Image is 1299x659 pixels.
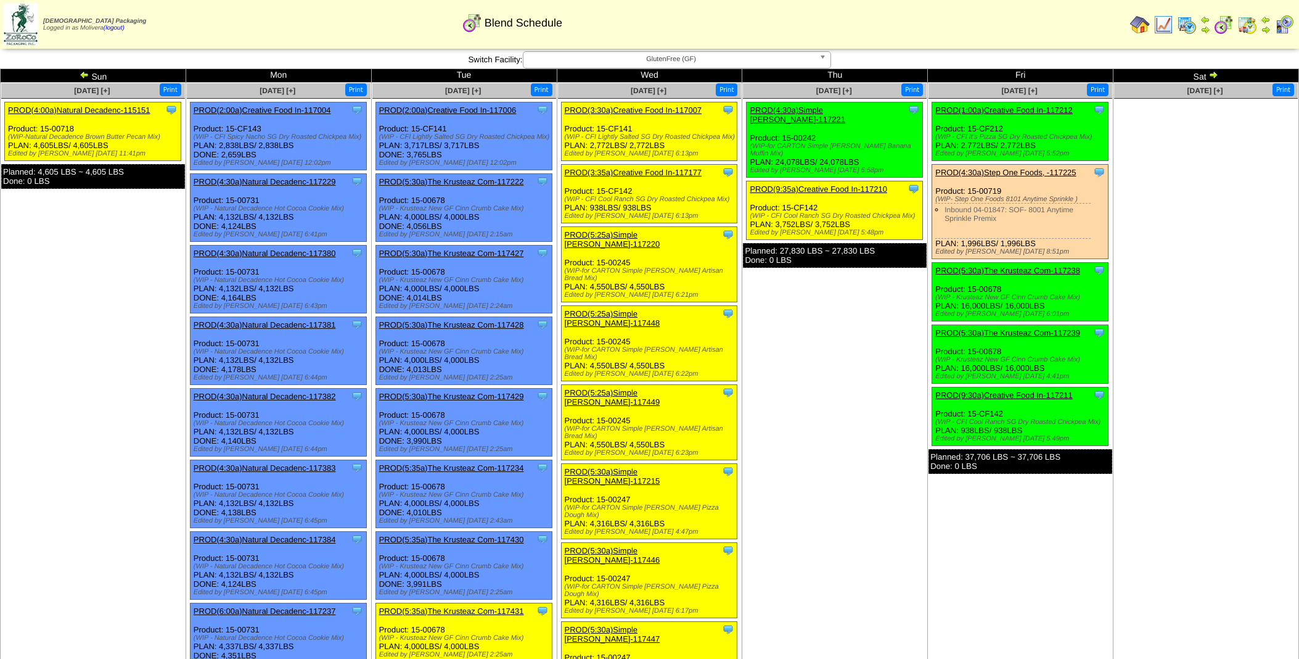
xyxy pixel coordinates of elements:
div: Product: 15-00731 PLAN: 4,132LBS / 4,132LBS DONE: 4,164LBS [190,246,366,313]
div: Product: 15-00678 PLAN: 16,000LBS / 16,000LBS [932,263,1108,321]
img: Tooltip [1093,389,1105,401]
div: Edited by [PERSON_NAME] [DATE] 6:23pm [565,449,737,457]
div: Edited by [PERSON_NAME] [DATE] 2:15am [379,231,552,238]
div: Product: 15-00678 PLAN: 4,000LBS / 4,000LBS DONE: 4,014LBS [375,246,552,313]
div: Edited by [PERSON_NAME] [DATE] 12:02pm [379,159,552,167]
img: Tooltip [722,386,734,399]
img: arrowleft.gif [1261,15,1271,25]
div: Edited by [PERSON_NAME] [DATE] 6:58pm [750,167,922,174]
div: Product: 15-00719 PLAN: 1,996LBS / 1,996LBS [932,165,1108,259]
div: (WIP-for CARTON Simple [PERSON_NAME] Artisan Bread Mix) [565,425,737,440]
div: Product: 15-00718 PLAN: 4,605LBS / 4,605LBS [5,102,181,161]
img: Tooltip [722,228,734,241]
img: calendarinout.gif [1237,15,1257,35]
a: PROD(5:30a)The Krusteaz Com-117427 [379,249,524,258]
div: Edited by [PERSON_NAME] [DATE] 2:25am [379,589,552,596]
td: Sun [1,69,186,83]
a: [DATE] [+] [631,86,666,95]
a: [DATE] [+] [445,86,481,95]
img: Tooltip [536,247,549,259]
a: PROD(9:35a)Creative Food In-117210 [750,184,887,194]
div: Product: 15-00678 PLAN: 4,000LBS / 4,000LBS DONE: 4,010LBS [375,460,552,528]
a: (logout) [104,25,125,31]
div: Product: 15-CF141 PLAN: 2,772LBS / 2,772LBS [561,102,737,161]
div: Product: 15-00678 PLAN: 4,000LBS / 4,000LBS DONE: 4,013LBS [375,317,552,385]
button: Print [716,83,737,96]
button: Print [1087,83,1108,96]
img: Tooltip [536,175,549,188]
div: Planned: 4,605 LBS ~ 4,605 LBS Done: 0 LBS [1,164,185,189]
a: PROD(2:00a)Creative Food In-117004 [194,106,331,115]
div: Product: 15-00731 PLAN: 4,132LBS / 4,132LBS DONE: 4,124LBS [190,174,366,242]
img: Tooltip [351,318,363,331]
td: Wed [557,69,742,83]
div: Edited by [PERSON_NAME] [DATE] 6:13pm [565,150,737,157]
img: calendarblend.gif [462,13,482,33]
img: Tooltip [722,544,734,557]
div: (WIP - Krusteaz New GF Cinn Crumb Cake Mix) [379,348,552,355]
div: (WIP-for CARTON Simple [PERSON_NAME] Banana Muffin Mix) [750,143,922,157]
td: Tue [371,69,557,83]
a: PROD(5:30a)Simple [PERSON_NAME]-117446 [565,546,660,565]
img: Tooltip [722,104,734,116]
a: PROD(4:30a)Natural Decadenc-117383 [194,463,336,473]
div: (WIP-for CARTON Simple [PERSON_NAME] Pizza Dough Mix) [565,504,737,519]
div: Product: 15-CF143 PLAN: 2,838LBS / 2,838LBS DONE: 2,659LBS [190,102,366,170]
div: Edited by [PERSON_NAME] [DATE] 2:25am [379,374,552,381]
img: Tooltip [908,183,920,195]
button: Print [531,83,552,96]
span: GlutenFree (GF) [528,52,814,67]
div: (WIP - Krusteaz New GF Cinn Crumb Cake Mix) [379,205,552,212]
div: (WIP- Step One Foods 8101 Anytime Sprinkle ) [935,196,1108,203]
div: Product: 15-00245 PLAN: 4,550LBS / 4,550LBS [561,306,737,381]
img: Tooltip [351,605,363,617]
img: Tooltip [351,175,363,188]
td: Sat [1113,69,1299,83]
div: Edited by [PERSON_NAME] [DATE] 11:41pm [8,150,181,157]
div: Edited by [PERSON_NAME] [DATE] 6:44pm [194,446,366,453]
a: PROD(5:30a)The Krusteaz Com-117238 [935,266,1080,275]
img: Tooltip [1093,326,1105,339]
div: Product: 15-00678 PLAN: 4,000LBS / 4,000LBS DONE: 3,991LBS [375,532,552,600]
div: (WIP - Krusteaz New GF Cinn Crumb Cake Mix) [379,276,552,284]
img: Tooltip [722,465,734,478]
div: Edited by [PERSON_NAME] [DATE] 8:51pm [935,248,1108,255]
div: (WIP - Natural Decadence Hot Cocoa Cookie Mix) [194,420,366,427]
div: (WIP - Krusteaz New GF Cinn Crumb Cake Mix) [379,491,552,499]
a: PROD(4:30a)Natural Decadenc-117229 [194,177,336,186]
div: Edited by [PERSON_NAME] [DATE] 5:48pm [750,229,922,236]
div: Edited by [PERSON_NAME] [DATE] 6:17pm [565,607,737,615]
a: PROD(5:30a)The Krusteaz Com-117222 [379,177,524,186]
a: PROD(5:35a)The Krusteaz Com-117431 [379,607,524,616]
div: Edited by [PERSON_NAME] [DATE] 6:41pm [194,231,366,238]
div: (WIP - Natural Decadence Hot Cocoa Cookie Mix) [194,276,366,284]
div: Product: 15-00247 PLAN: 4,316LBS / 4,316LBS [561,464,737,539]
div: (WIP - Natural Decadence Hot Cocoa Cookie Mix) [194,563,366,570]
a: PROD(3:30a)Creative Food In-117007 [565,106,702,115]
a: [DATE] [+] [1187,86,1223,95]
img: calendarblend.gif [1214,15,1234,35]
a: [DATE] [+] [260,86,295,95]
img: Tooltip [536,462,549,474]
img: Tooltip [165,104,178,116]
div: Product: 15-00678 PLAN: 4,000LBS / 4,000LBS DONE: 3,990LBS [375,389,552,457]
img: arrowleft.gif [80,70,89,80]
span: [DATE] [+] [1002,86,1038,95]
a: PROD(5:25a)Simple [PERSON_NAME]-117220 [565,230,660,249]
div: (WIP - CFI Cool Ranch SG Dry Roasted Chickpea Mix) [935,418,1108,426]
img: Tooltip [536,605,549,617]
div: Product: 15-CF141 PLAN: 3,717LBS / 3,717LBS DONE: 3,765LBS [375,102,552,170]
div: Product: 15-00731 PLAN: 4,132LBS / 4,132LBS DONE: 4,140LBS [190,389,366,457]
a: Inbound 04-01847: SOF- 8001 Anytime Sprinkle Premix [945,205,1073,223]
div: Product: 15-00678 PLAN: 4,000LBS / 4,000LBS DONE: 4,056LBS [375,174,552,242]
div: (WIP - CFI Spicy Nacho SG Dry Roasted Chickpea Mix) [194,133,366,141]
a: PROD(4:30a)Natural Decadenc-117384 [194,535,336,544]
div: Product: 15-00245 PLAN: 4,550LBS / 4,550LBS [561,385,737,460]
div: Edited by [PERSON_NAME] [DATE] 6:44pm [194,374,366,381]
img: arrowright.gif [1200,25,1210,35]
a: PROD(5:25a)Simple [PERSON_NAME]-117449 [565,388,660,407]
div: Product: 15-00247 PLAN: 4,316LBS / 4,316LBS [561,543,737,618]
div: (WIP - CFI Cool Ranch SG Dry Roasted Chickpea Mix) [750,212,922,220]
div: (WIP - Krusteaz New GF Cinn Crumb Cake Mix) [379,563,552,570]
